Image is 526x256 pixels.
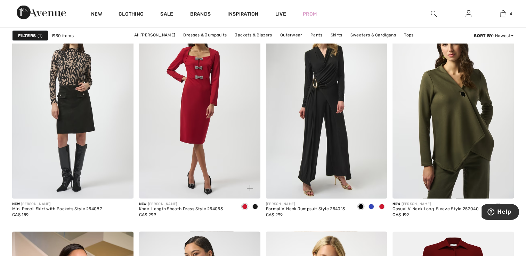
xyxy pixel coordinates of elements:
a: Sign In [460,10,477,18]
a: Tops [400,31,417,40]
span: 1 [38,33,42,39]
div: Black [356,202,366,213]
div: Royal Sapphire 163 [366,202,377,213]
span: New [12,202,20,206]
span: 4 [510,11,512,17]
a: Pants [307,31,326,40]
div: Mini Pencil Skirt with Pockets Style 254087 [12,207,102,212]
a: Sale [160,11,173,18]
a: Clothing [119,11,144,18]
img: My Info [466,10,471,18]
img: 1ère Avenue [17,6,66,19]
img: Casual V-Neck Long-Sleeve Style 253040. Black [393,17,514,199]
a: All [PERSON_NAME] [131,31,179,40]
span: CA$ 199 [393,212,409,217]
div: Knee-Length Sheath Dress Style 254053 [139,207,223,212]
a: Sweaters & Cardigans [347,31,399,40]
span: 1930 items [51,33,74,39]
img: Mini Pencil Skirt with Pockets Style 254087. Black [12,17,133,199]
span: CA$ 299 [139,212,156,217]
a: Dresses & Jumpsuits [180,31,230,40]
iframe: Opens a widget where you can find more information [482,204,519,221]
a: Jackets & Blazers [231,31,275,40]
div: Deep cherry [240,202,250,213]
a: Outerwear [277,31,306,40]
a: Skirts [327,31,346,40]
img: My Bag [500,10,506,18]
a: Brands [190,11,211,18]
div: [PERSON_NAME] [266,202,345,207]
img: Formal V-Neck Jumpsuit Style 254013. Black [266,17,387,199]
a: Live [275,10,286,18]
div: Black [503,202,514,213]
div: Casual V-Neck Long-Sleeve Style 253040 [393,207,478,212]
span: New [393,202,400,206]
div: [PERSON_NAME] [139,202,223,207]
span: CA$ 159 [12,212,29,217]
div: Formal V-Neck Jumpsuit Style 254013 [266,207,345,212]
span: New [139,202,147,206]
div: Black [250,202,260,213]
span: Inspiration [227,11,258,18]
a: New [91,11,102,18]
a: 4 [486,10,520,18]
a: Prom [303,10,317,18]
img: search the website [431,10,437,18]
strong: Filters [18,33,36,39]
div: Khaki [493,202,503,213]
strong: Sort By [474,33,493,38]
div: [PERSON_NAME] [393,202,478,207]
div: [PERSON_NAME] [12,202,102,207]
span: CA$ 299 [266,212,283,217]
div: : Newest [474,33,514,39]
a: Knee-Length Sheath Dress Style 254053. Black [139,17,260,199]
img: plus_v2.svg [247,185,253,191]
div: Deep cherry [377,202,387,213]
